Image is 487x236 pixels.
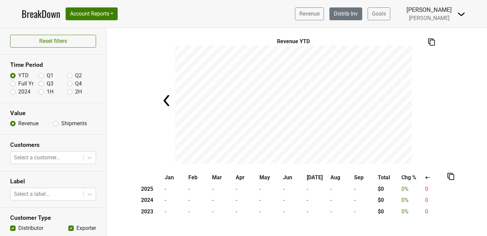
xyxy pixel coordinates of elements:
[18,224,43,232] label: Distributor
[163,172,187,183] th: Jan
[187,206,211,217] td: -
[10,61,96,69] h3: Time Period
[305,195,329,206] td: -
[329,195,353,206] td: -
[258,183,282,195] td: -
[282,172,305,183] th: Jun
[353,172,376,183] th: Sep
[234,183,258,195] td: -
[10,178,96,185] h3: Label
[376,195,400,206] th: $0
[211,183,234,195] td: -
[234,206,258,217] td: -
[258,195,282,206] td: -
[140,195,163,206] th: 2024
[211,206,234,217] td: -
[400,195,424,206] td: 0 %
[424,206,447,217] td: 0
[258,206,282,217] td: -
[457,10,465,18] img: Dropdown Menu
[407,5,452,14] div: [PERSON_NAME]
[353,195,376,206] td: -
[400,183,424,195] td: 0 %
[305,172,329,183] th: [DATE]
[282,206,305,217] td: -
[163,195,187,206] td: -
[329,183,353,195] td: -
[428,38,435,46] img: Copy to clipboard
[18,120,39,128] label: Revenue
[409,15,449,21] span: [PERSON_NAME]
[368,7,390,20] a: Goals
[447,173,454,180] img: Copy to clipboard
[282,183,305,195] td: -
[163,206,187,217] td: -
[295,7,324,20] a: Revenue
[211,172,234,183] th: Mar
[76,224,96,232] label: Exporter
[282,195,305,206] td: -
[140,183,163,195] th: 2025
[424,172,447,183] th: +-
[10,214,96,221] h3: Customer Type
[376,206,400,217] th: $0
[75,72,82,80] label: Q2
[329,172,353,183] th: Aug
[187,172,211,183] th: Feb
[329,206,353,217] td: -
[175,37,412,46] div: Revenue YTD
[22,7,60,21] a: BreakDown
[140,206,163,217] th: 2023
[18,88,30,96] label: 2024
[10,35,96,48] button: Reset filters
[376,172,400,183] th: Total
[400,206,424,217] td: 0 %
[75,80,82,88] label: Q4
[234,172,258,183] th: Apr
[61,120,87,128] label: Shipments
[305,206,329,217] td: -
[258,172,282,183] th: May
[305,183,329,195] td: -
[329,7,362,20] a: Distrib Inv
[376,183,400,195] th: $0
[187,195,211,206] td: -
[66,7,118,20] button: Account Reports
[47,72,53,80] label: Q1
[211,195,234,206] td: -
[424,195,447,206] td: 0
[163,183,187,195] td: -
[18,72,29,80] label: YTD
[187,183,211,195] td: -
[10,141,96,149] h3: Customers
[353,206,376,217] td: -
[75,88,82,96] label: 2H
[353,183,376,195] td: -
[400,172,424,183] th: Chg %
[424,183,447,195] td: 0
[47,80,53,88] label: Q3
[10,110,96,117] h3: Value
[18,80,33,88] label: Full Yr
[234,195,258,206] td: -
[47,88,53,96] label: 1H
[160,94,174,107] img: Arrow left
